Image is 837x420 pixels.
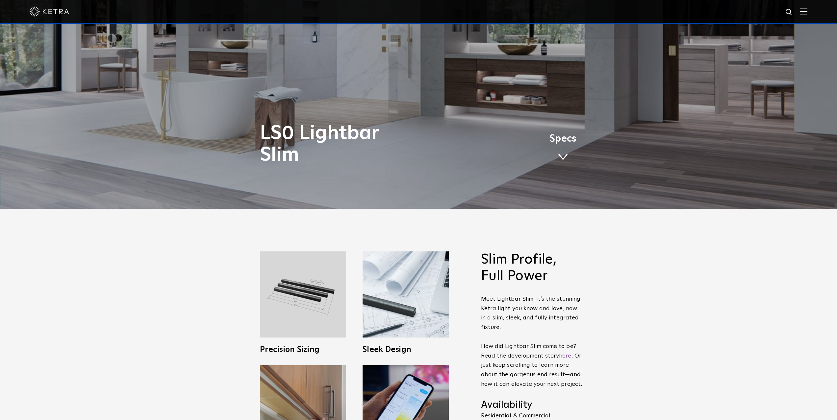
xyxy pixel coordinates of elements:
[559,353,571,359] a: here
[30,7,69,16] img: ketra-logo-2019-white
[549,134,576,144] span: Specs
[549,137,576,163] a: Specs
[260,251,346,338] img: L30_Custom_Length_Black-2
[260,123,446,166] h1: LS0 Lightbar Slim
[481,251,583,285] h2: Slim Profile, Full Power
[363,346,449,354] h3: Sleek Design
[363,251,449,338] img: L30_SlimProfile
[800,8,807,14] img: Hamburger%20Nav.svg
[785,8,793,16] img: search icon
[481,294,583,389] p: Meet Lightbar Slim. It’s the stunning Ketra light you know and love, now in a slim, sleek, and fu...
[260,346,346,354] h3: Precision Sizing
[481,399,583,411] h4: Availability
[481,413,583,419] p: Residential & Commercial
